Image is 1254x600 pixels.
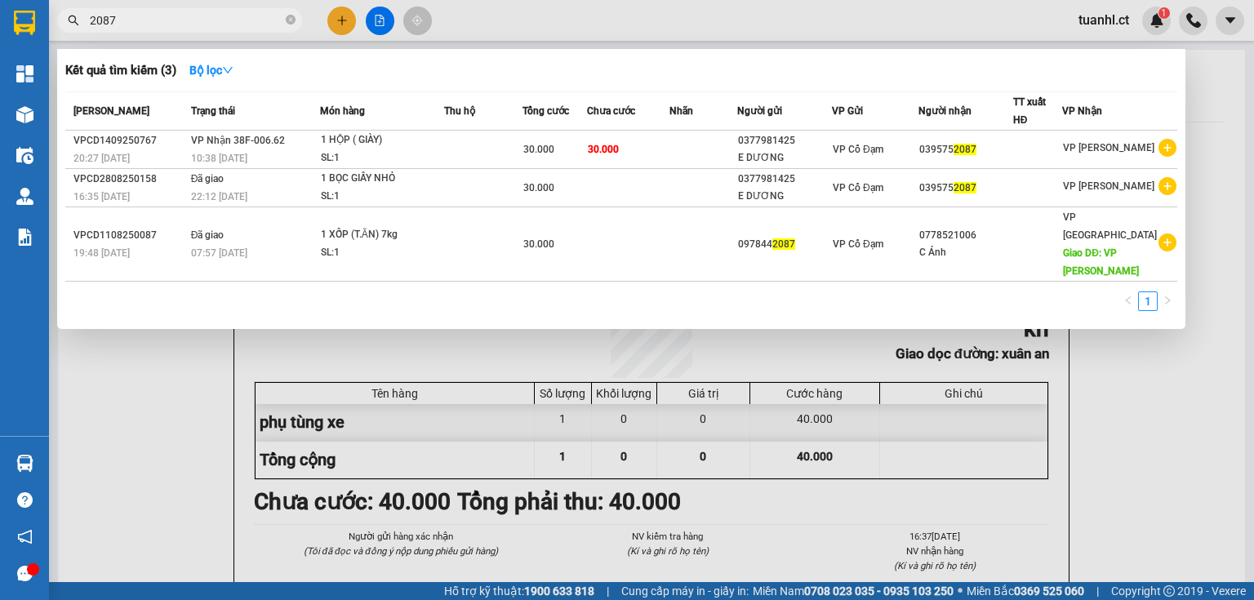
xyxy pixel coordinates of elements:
[286,13,296,29] span: close-circle
[738,236,831,253] div: 097844
[1158,291,1177,311] li: Next Page
[1123,296,1133,305] span: left
[73,105,149,117] span: [PERSON_NAME]
[523,144,554,155] span: 30.000
[321,188,443,206] div: SL: 1
[832,105,863,117] span: VP Gửi
[523,182,554,193] span: 30.000
[16,188,33,205] img: warehouse-icon
[73,191,130,202] span: 16:35 [DATE]
[16,106,33,123] img: warehouse-icon
[919,141,1012,158] div: 039575
[1158,291,1177,311] button: right
[1158,139,1176,157] span: plus-circle
[1118,291,1138,311] li: Previous Page
[73,153,130,164] span: 20:27 [DATE]
[1139,292,1157,310] a: 1
[1063,247,1139,277] span: Giao DĐ: VP [PERSON_NAME]
[65,62,176,79] h3: Kết quả tìm kiếm ( 3 )
[222,64,233,76] span: down
[321,149,443,167] div: SL: 1
[16,229,33,246] img: solution-icon
[833,182,883,193] span: VP Cổ Đạm
[176,57,247,83] button: Bộ lọcdown
[523,238,554,250] span: 30.000
[321,131,443,149] div: 1 HỘP ( GIÀY)
[919,180,1012,197] div: 039575
[321,170,443,188] div: 1 BỌC GIẤY NHỎ
[286,15,296,24] span: close-circle
[321,244,443,262] div: SL: 1
[522,105,569,117] span: Tổng cước
[17,566,33,581] span: message
[588,144,619,155] span: 30.000
[587,105,635,117] span: Chưa cước
[833,144,883,155] span: VP Cổ Đạm
[444,105,475,117] span: Thu hộ
[1063,142,1154,153] span: VP [PERSON_NAME]
[772,238,795,250] span: 2087
[669,105,693,117] span: Nhãn
[73,132,186,149] div: VPCD1409250767
[73,227,186,244] div: VPCD1108250087
[191,173,225,184] span: Đã giao
[919,227,1012,244] div: 0778521006
[738,132,831,149] div: 0377981425
[919,244,1012,261] div: C Ánh
[191,135,285,146] span: VP Nhận 38F-006.62
[1158,177,1176,195] span: plus-circle
[738,188,831,205] div: E DƯƠNG
[321,226,443,244] div: 1 XỐP (T.ĂN) 7kg
[954,144,976,155] span: 2087
[90,11,282,29] input: Tìm tên, số ĐT hoặc mã đơn
[16,455,33,472] img: warehouse-icon
[1013,96,1046,126] span: TT xuất HĐ
[191,229,225,241] span: Đã giao
[954,182,976,193] span: 2087
[73,247,130,259] span: 19:48 [DATE]
[189,64,233,77] strong: Bộ lọc
[191,247,247,259] span: 07:57 [DATE]
[1118,291,1138,311] button: left
[73,171,186,188] div: VPCD2808250158
[1063,211,1157,241] span: VP [GEOGRAPHIC_DATA]
[1158,233,1176,251] span: plus-circle
[737,105,782,117] span: Người gửi
[738,149,831,167] div: E DƯƠNG
[833,238,883,250] span: VP Cổ Đạm
[738,171,831,188] div: 0377981425
[1063,180,1154,192] span: VP [PERSON_NAME]
[918,105,972,117] span: Người nhận
[191,191,247,202] span: 22:12 [DATE]
[17,529,33,544] span: notification
[320,105,365,117] span: Món hàng
[68,15,79,26] span: search
[1138,291,1158,311] li: 1
[14,11,35,35] img: logo-vxr
[1062,105,1102,117] span: VP Nhận
[191,105,235,117] span: Trạng thái
[16,65,33,82] img: dashboard-icon
[191,153,247,164] span: 10:38 [DATE]
[17,492,33,508] span: question-circle
[16,147,33,164] img: warehouse-icon
[1163,296,1172,305] span: right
